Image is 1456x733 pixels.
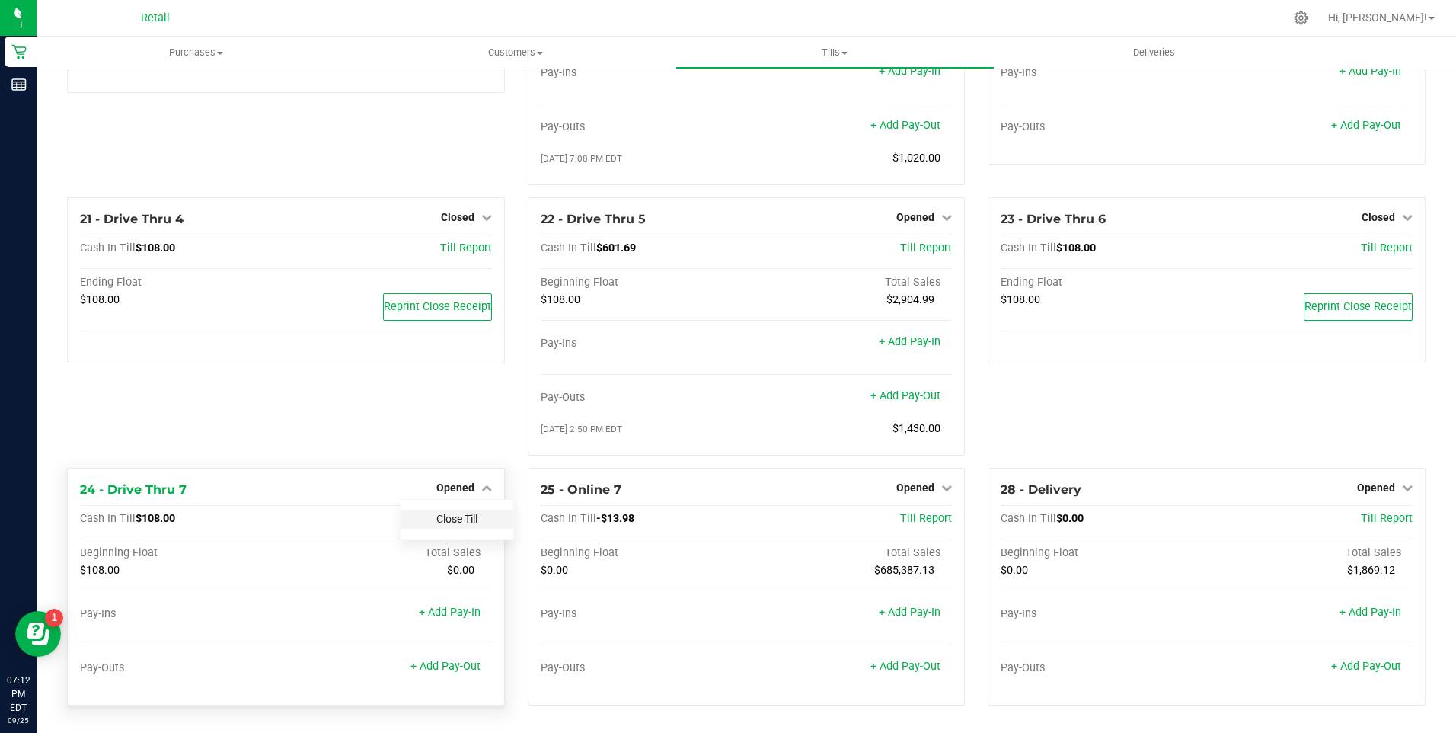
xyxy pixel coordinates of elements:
[1056,512,1084,525] span: $0.00
[80,212,184,226] span: 21 - Drive Thru 4
[900,512,952,525] a: Till Report
[80,546,286,560] div: Beginning Float
[541,242,596,254] span: Cash In Till
[541,564,568,577] span: $0.00
[15,611,61,657] iframe: Resource center
[1001,276,1206,290] div: Ending Float
[80,661,286,675] div: Pay-Outs
[874,564,934,577] span: $685,387.13
[80,482,187,497] span: 24 - Drive Thru 7
[1347,564,1395,577] span: $1,869.12
[441,211,474,223] span: Closed
[879,65,940,78] a: + Add Pay-In
[7,674,30,715] p: 07:12 PM EDT
[436,513,477,525] a: Close Till
[356,37,675,69] a: Customers
[384,300,491,313] span: Reprint Close Receipt
[1361,512,1413,525] a: Till Report
[1001,482,1081,497] span: 28 - Delivery
[1304,293,1413,321] button: Reprint Close Receipt
[1001,242,1056,254] span: Cash In Till
[541,212,646,226] span: 22 - Drive Thru 5
[1339,606,1401,619] a: + Add Pay-In
[675,37,995,69] a: Tills
[541,337,746,350] div: Pay-Ins
[896,211,934,223] span: Opened
[746,546,952,560] div: Total Sales
[879,335,940,348] a: + Add Pay-In
[136,242,175,254] span: $108.00
[1331,119,1401,132] a: + Add Pay-Out
[541,482,621,497] span: 25 - Online 7
[541,391,746,405] div: Pay-Outs
[541,546,746,560] div: Beginning Float
[892,152,940,165] span: $1,020.00
[80,242,136,254] span: Cash In Till
[80,564,120,577] span: $108.00
[541,661,746,675] div: Pay-Outs
[1001,546,1206,560] div: Beginning Float
[11,77,27,92] inline-svg: Reports
[1328,11,1427,24] span: Hi, [PERSON_NAME]!
[80,512,136,525] span: Cash In Till
[1331,660,1401,673] a: + Add Pay-Out
[356,46,674,59] span: Customers
[80,607,286,621] div: Pay-Ins
[1001,293,1040,306] span: $108.00
[879,606,940,619] a: + Add Pay-In
[286,546,491,560] div: Total Sales
[419,606,481,619] a: + Add Pay-In
[1207,546,1413,560] div: Total Sales
[80,293,120,306] span: $108.00
[676,46,994,59] span: Tills
[1292,11,1311,25] div: Manage settings
[746,276,952,290] div: Total Sales
[892,422,940,435] span: $1,430.00
[886,293,934,306] span: $2,904.99
[870,389,940,402] a: + Add Pay-Out
[447,564,474,577] span: $0.00
[900,242,952,254] a: Till Report
[136,512,175,525] span: $108.00
[541,120,746,134] div: Pay-Outs
[1304,300,1412,313] span: Reprint Close Receipt
[596,242,636,254] span: $601.69
[440,242,492,254] a: Till Report
[541,607,746,621] div: Pay-Ins
[596,512,634,525] span: -$13.98
[1001,661,1206,675] div: Pay-Outs
[1362,211,1395,223] span: Closed
[7,715,30,726] p: 09/25
[1056,242,1096,254] span: $108.00
[1339,65,1401,78] a: + Add Pay-In
[870,660,940,673] a: + Add Pay-Out
[37,46,356,59] span: Purchases
[1001,564,1028,577] span: $0.00
[1001,120,1206,134] div: Pay-Outs
[11,44,27,59] inline-svg: Retail
[995,37,1314,69] a: Deliveries
[1113,46,1196,59] span: Deliveries
[541,293,580,306] span: $108.00
[1361,242,1413,254] a: Till Report
[383,293,492,321] button: Reprint Close Receipt
[541,66,746,80] div: Pay-Ins
[1001,607,1206,621] div: Pay-Ins
[541,153,622,164] span: [DATE] 7:08 PM EDT
[1001,512,1056,525] span: Cash In Till
[410,660,481,673] a: + Add Pay-Out
[870,119,940,132] a: + Add Pay-Out
[1357,482,1395,494] span: Opened
[1001,66,1206,80] div: Pay-Ins
[541,424,622,434] span: [DATE] 2:50 PM EDT
[541,276,746,290] div: Beginning Float
[45,609,63,627] iframe: Resource center unread badge
[1001,212,1106,226] span: 23 - Drive Thru 6
[436,482,474,494] span: Opened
